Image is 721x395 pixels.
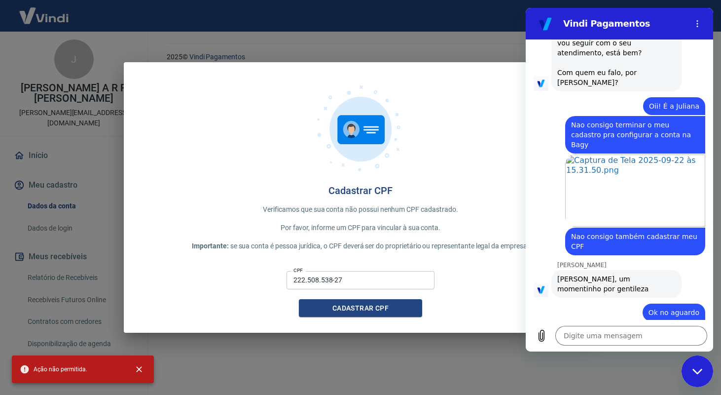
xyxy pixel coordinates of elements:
iframe: Botão para abrir a janela de mensagens, conversa em andamento [682,355,713,387]
p: se sua conta é pessoa jurídica, o CPF deverá ser do proprietário ou representante legal da empresa. [140,241,581,251]
button: Cadastrar CPF [299,299,422,317]
iframe: Janela de mensagens [526,8,713,352]
label: CPF [293,267,303,274]
img: cpf.717f05c5be8aae91fe8f.png [311,78,410,177]
span: Importante: [192,242,228,250]
h4: Cadastrar CPF [140,185,581,197]
p: Por favor, informe um CPF para vincular à sua conta. [140,223,581,233]
p: Verificamos que sua conta não possui nenhum CPF cadastrado. [140,204,581,215]
button: close [128,358,150,380]
span: Ação não permitida. [20,364,87,374]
